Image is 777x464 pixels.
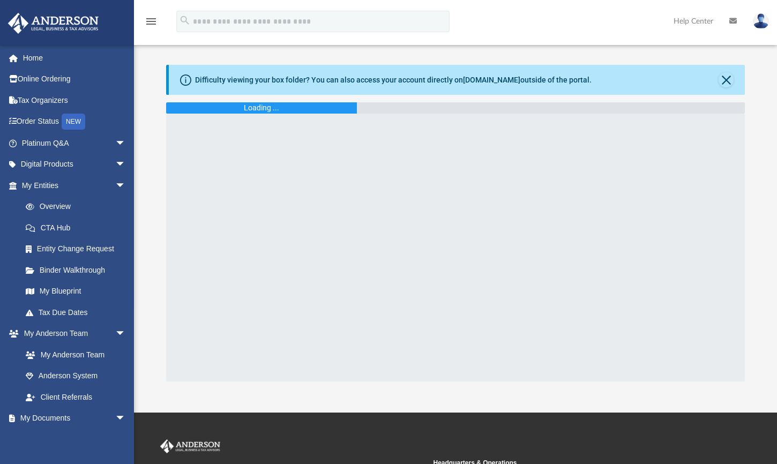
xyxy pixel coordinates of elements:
img: Anderson Advisors Platinum Portal [158,439,222,453]
a: Entity Change Request [15,238,142,260]
a: My Anderson Team [15,344,131,365]
img: User Pic [753,13,769,29]
span: arrow_drop_down [115,154,137,176]
a: Platinum Q&Aarrow_drop_down [8,132,142,154]
span: arrow_drop_down [115,408,137,430]
div: Difficulty viewing your box folder? You can also access your account directly on outside of the p... [195,74,592,86]
div: Loading ... [244,102,279,114]
a: Digital Productsarrow_drop_down [8,154,142,175]
a: My Entitiesarrow_drop_down [8,175,142,196]
span: arrow_drop_down [115,323,137,345]
a: Client Referrals [15,386,137,408]
a: [DOMAIN_NAME] [463,76,520,84]
a: Binder Walkthrough [15,259,142,281]
a: Tax Organizers [8,89,142,111]
span: arrow_drop_down [115,132,137,154]
a: CTA Hub [15,217,142,238]
button: Close [719,72,734,87]
a: My Blueprint [15,281,137,302]
i: search [179,14,191,26]
i: menu [145,15,158,28]
a: menu [145,20,158,28]
a: My Anderson Teamarrow_drop_down [8,323,137,345]
a: Order StatusNEW [8,111,142,133]
div: NEW [62,114,85,130]
a: Tax Due Dates [15,302,142,323]
a: Online Ordering [8,69,142,90]
span: arrow_drop_down [115,175,137,197]
a: Home [8,47,142,69]
a: Overview [15,196,142,218]
a: My Documentsarrow_drop_down [8,408,137,429]
a: Anderson System [15,365,137,387]
img: Anderson Advisors Platinum Portal [5,13,102,34]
